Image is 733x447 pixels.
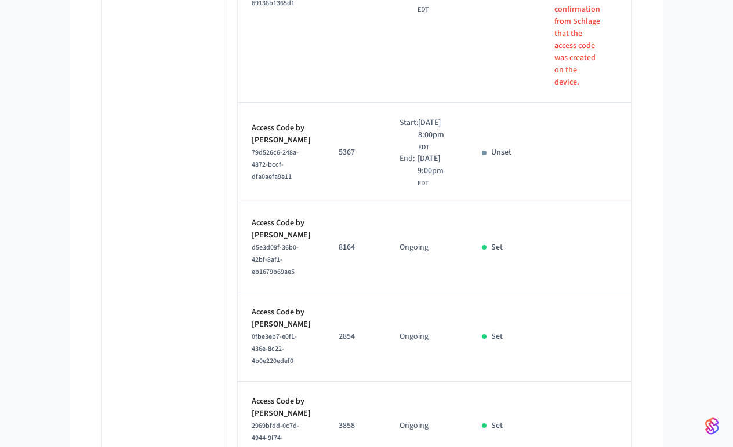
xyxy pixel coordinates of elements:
p: Unset [491,146,511,159]
p: Access Code by [PERSON_NAME] [252,122,311,146]
p: Access Code by [PERSON_NAME] [252,306,311,331]
img: SeamLogoGradient.69752ec5.svg [705,417,719,435]
p: Set [491,420,503,432]
td: Ongoing [386,292,468,382]
span: EDT [418,142,429,153]
span: [DATE] 9:00pm [418,153,454,177]
p: Access Code by [PERSON_NAME] [252,395,311,420]
span: EDT [418,5,429,15]
span: EDT [418,178,429,189]
p: Access Code by [PERSON_NAME] [252,217,311,241]
span: [DATE] 8:00pm [418,117,454,141]
span: d5e3d09f-36b0-42bf-8af1-eb1679b69ae5 [252,243,299,277]
span: 0fbe3eb7-e0f1-436e-8c22-4b0e220edef0 [252,332,297,366]
span: 79d526c6-248a-4872-bccf-dfa0aefa9e11 [252,148,299,182]
p: 3858 [339,420,372,432]
p: 5367 [339,146,372,159]
div: Start: [400,117,418,153]
td: Ongoing [386,203,468,292]
div: America/New_York [418,117,454,153]
p: 8164 [339,241,372,254]
p: 2854 [339,331,372,343]
div: America/New_York [418,153,454,189]
div: End: [400,153,418,189]
p: Set [491,331,503,343]
p: Set [491,241,503,254]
